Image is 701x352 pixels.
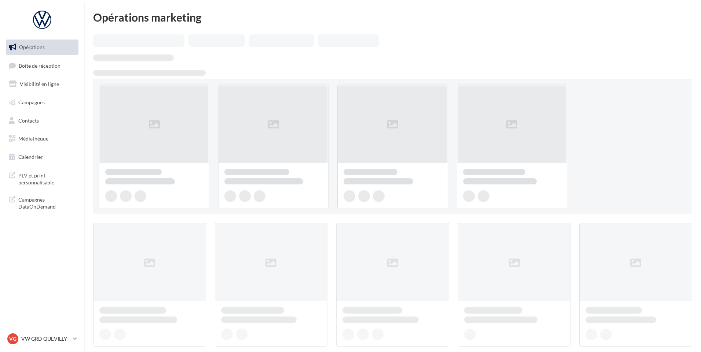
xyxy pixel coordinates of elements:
[4,58,80,74] a: Boîte de réception
[4,95,80,110] a: Campagnes
[18,171,76,186] span: PLV et print personnalisable
[21,335,70,342] p: VW GRD QUEVILLY
[18,117,39,123] span: Contacts
[18,154,43,160] span: Calendrier
[20,81,59,87] span: Visibilité en ligne
[18,195,76,210] span: Campagnes DataOnDemand
[4,149,80,165] a: Calendrier
[4,113,80,128] a: Contacts
[9,335,16,342] span: VG
[4,168,80,189] a: PLV et print personnalisable
[4,40,80,55] a: Opérations
[18,135,48,142] span: Médiathèque
[6,332,78,346] a: VG VW GRD QUEVILLY
[19,44,45,50] span: Opérations
[4,76,80,92] a: Visibilité en ligne
[18,99,45,105] span: Campagnes
[4,131,80,146] a: Médiathèque
[4,192,80,213] a: Campagnes DataOnDemand
[93,12,692,23] div: Opérations marketing
[19,62,60,68] span: Boîte de réception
